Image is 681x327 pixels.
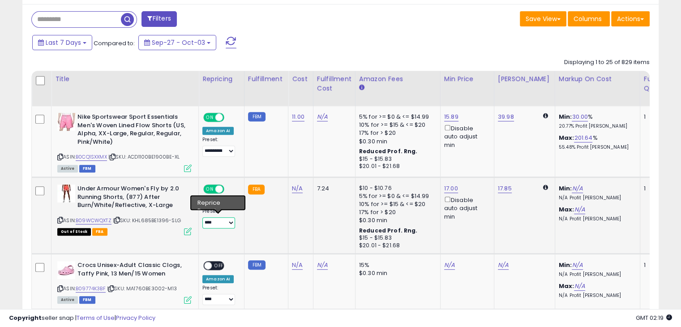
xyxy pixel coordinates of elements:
[223,185,237,193] span: OFF
[572,261,582,270] a: N/A
[202,198,234,207] div: Amazon AI
[559,112,572,121] b: Min:
[559,113,633,129] div: %
[248,74,284,84] div: Fulfillment
[568,11,610,26] button: Columns
[202,74,240,84] div: Repricing
[108,153,180,160] span: | SKU: ACD1100BE1900BE-XL
[359,155,433,163] div: $15 - $15.83
[138,35,216,50] button: Sep-27 - Oct-03
[292,112,304,121] a: 11.00
[636,314,672,322] span: 2025-10-11 02:19 GMT
[644,113,672,121] div: 1
[57,261,75,279] img: 319JiO2RhxL._SL40_.jpg
[572,184,582,193] a: N/A
[359,121,433,129] div: 10% for >= $15 & <= $20
[292,261,303,270] a: N/A
[79,165,95,172] span: FBM
[292,184,303,193] a: N/A
[559,144,633,151] p: 55.48% Profit [PERSON_NAME]
[543,185,548,190] i: Calculated using Dynamic Max Price.
[359,192,433,200] div: 5% for >= $0 & <= $14.99
[559,261,572,269] b: Min:
[574,14,602,23] span: Columns
[79,296,95,304] span: FBM
[359,227,418,234] b: Reduced Prof. Rng.
[444,123,487,149] div: Disable auto adjust min
[444,112,458,121] a: 15.89
[520,11,566,26] button: Save View
[574,282,585,291] a: N/A
[76,285,106,293] a: B09774K3BF
[559,271,633,278] p: N/A Profit [PERSON_NAME]
[32,35,92,50] button: Last 7 Days
[559,282,574,290] b: Max:
[152,38,205,47] span: Sep-27 - Oct-03
[444,74,490,84] div: Min Price
[359,234,433,242] div: $15 - $15.83
[559,184,572,193] b: Min:
[359,185,433,192] div: $10 - $10.76
[57,165,78,172] span: All listings currently available for purchase on Amazon
[9,314,42,322] strong: Copyright
[292,74,309,84] div: Cost
[202,137,237,157] div: Preset:
[317,261,328,270] a: N/A
[113,217,181,224] span: | SKU: KHL685BE1396-SLG
[248,112,266,121] small: FBM
[107,285,177,292] span: | SKU: MA1760BE3002-M13
[359,216,433,224] div: $0.30 min
[223,114,237,121] span: OFF
[444,184,458,193] a: 17.00
[359,138,433,146] div: $0.30 min
[141,11,176,27] button: Filters
[57,185,75,202] img: 31mvUfOJ8sL._SL40_.jpg
[76,153,107,161] a: B0CQ1SXXMX
[57,296,78,304] span: All listings currently available for purchase on Amazon
[317,74,351,93] div: Fulfillment Cost
[572,112,588,121] a: 30.00
[559,133,574,142] b: Max:
[574,205,585,214] a: N/A
[559,134,633,151] div: %
[498,74,551,84] div: [PERSON_NAME]
[94,39,135,47] span: Compared to:
[644,185,672,193] div: 1
[77,113,186,148] b: Nike Sportswear Sport Essentials Men's Woven Lined Flow Shorts (US, Alpha, XX-Large, Regular, Reg...
[9,314,155,323] div: seller snap | |
[498,184,512,193] a: 17.85
[77,261,186,280] b: Crocs Unisex-Adult Classic Clogs, Taffy Pink, 13 Men/15 Women
[55,74,195,84] div: Title
[77,185,186,212] b: Under Armour Women's Fly by 2.0 Running Shorts, (877) After Burn/White/Reflective, X-Large
[498,112,514,121] a: 39.98
[559,74,636,84] div: Markup on Cost
[248,185,265,194] small: FBA
[202,127,234,135] div: Amazon AI
[116,314,155,322] a: Privacy Policy
[359,261,433,269] div: 15%
[202,275,234,283] div: Amazon AI
[559,205,574,214] b: Max:
[559,123,633,129] p: 20.77% Profit [PERSON_NAME]
[559,293,633,299] p: N/A Profit [PERSON_NAME]
[359,113,433,121] div: 5% for >= $0 & <= $14.99
[76,217,111,224] a: B09WCWQXTZ
[204,114,215,121] span: ON
[359,84,364,92] small: Amazon Fees.
[202,208,237,228] div: Preset:
[444,261,455,270] a: N/A
[46,38,81,47] span: Last 7 Days
[77,314,115,322] a: Terms of Use
[317,112,328,121] a: N/A
[248,260,266,270] small: FBM
[317,185,348,193] div: 7.24
[359,74,437,84] div: Amazon Fees
[611,11,650,26] button: Actions
[202,285,237,305] div: Preset:
[574,133,592,142] a: 201.64
[644,74,675,93] div: Fulfillable Quantity
[204,185,215,193] span: ON
[498,261,509,270] a: N/A
[57,228,91,236] span: All listings that are currently out of stock and unavailable for purchase on Amazon
[359,163,433,170] div: $20.01 - $21.68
